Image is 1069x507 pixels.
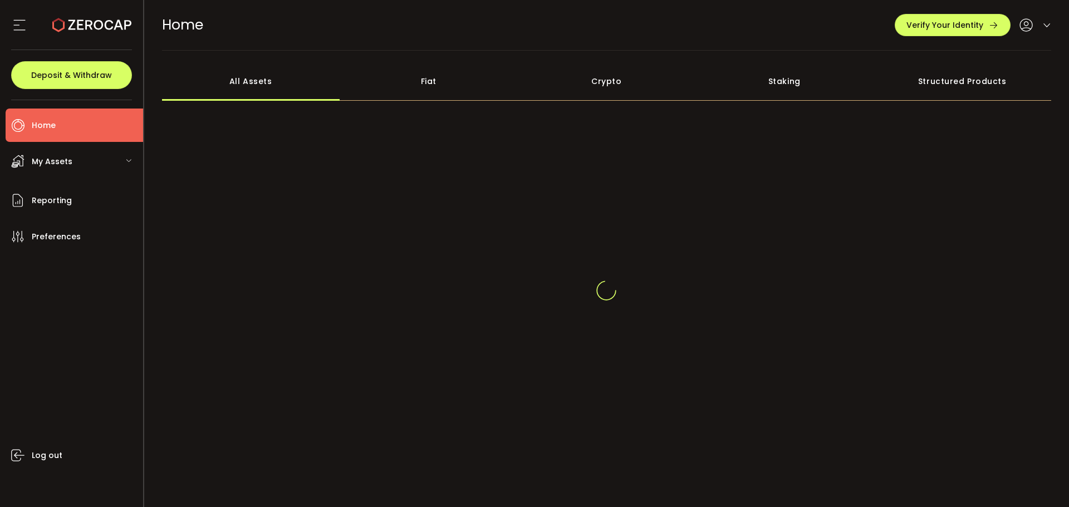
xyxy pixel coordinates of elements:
[695,62,874,101] div: Staking
[162,62,340,101] div: All Assets
[32,193,72,209] span: Reporting
[874,62,1052,101] div: Structured Products
[906,21,983,29] span: Verify Your Identity
[32,229,81,245] span: Preferences
[32,154,72,170] span: My Assets
[32,117,56,134] span: Home
[162,15,203,35] span: Home
[31,71,112,79] span: Deposit & Withdraw
[11,61,132,89] button: Deposit & Withdraw
[895,14,1011,36] button: Verify Your Identity
[340,62,518,101] div: Fiat
[32,447,62,464] span: Log out
[518,62,696,101] div: Crypto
